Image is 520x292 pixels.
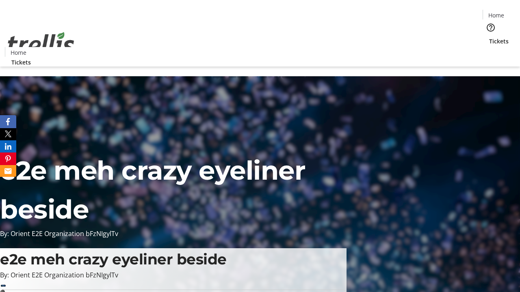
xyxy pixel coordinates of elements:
span: Tickets [489,37,509,45]
a: Tickets [5,58,37,67]
img: Orient E2E Organization bFzNIgylTv's Logo [5,23,77,64]
span: Home [11,48,26,57]
button: Help [483,19,499,36]
span: Tickets [11,58,31,67]
a: Home [5,48,31,57]
button: Cart [483,45,499,62]
a: Home [483,11,509,19]
a: Tickets [483,37,515,45]
span: Home [488,11,504,19]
